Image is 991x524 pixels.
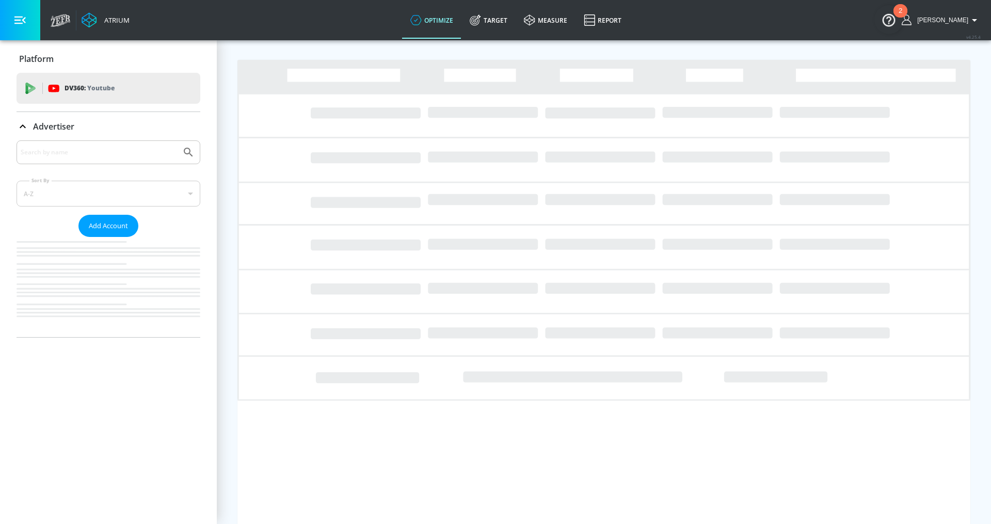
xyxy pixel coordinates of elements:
a: optimize [402,2,461,39]
a: Report [576,2,630,39]
span: v 4.25.4 [966,34,981,40]
button: Add Account [78,215,138,237]
input: Search by name [21,146,177,159]
p: Youtube [87,83,115,93]
nav: list of Advertiser [17,237,200,337]
a: Target [461,2,516,39]
div: Advertiser [17,140,200,337]
div: A-Z [17,181,200,207]
button: Open Resource Center, 2 new notifications [874,5,903,34]
div: Platform [17,44,200,73]
a: Atrium [82,12,130,28]
p: Platform [19,53,54,65]
span: login as: ashley.jan@zefr.com [913,17,968,24]
button: [PERSON_NAME] [902,14,981,26]
p: Advertiser [33,121,74,132]
div: Atrium [100,15,130,25]
div: 2 [899,11,902,24]
label: Sort By [29,177,52,184]
a: measure [516,2,576,39]
div: DV360: Youtube [17,73,200,104]
p: DV360: [65,83,115,94]
span: Add Account [89,220,128,232]
div: Advertiser [17,112,200,141]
